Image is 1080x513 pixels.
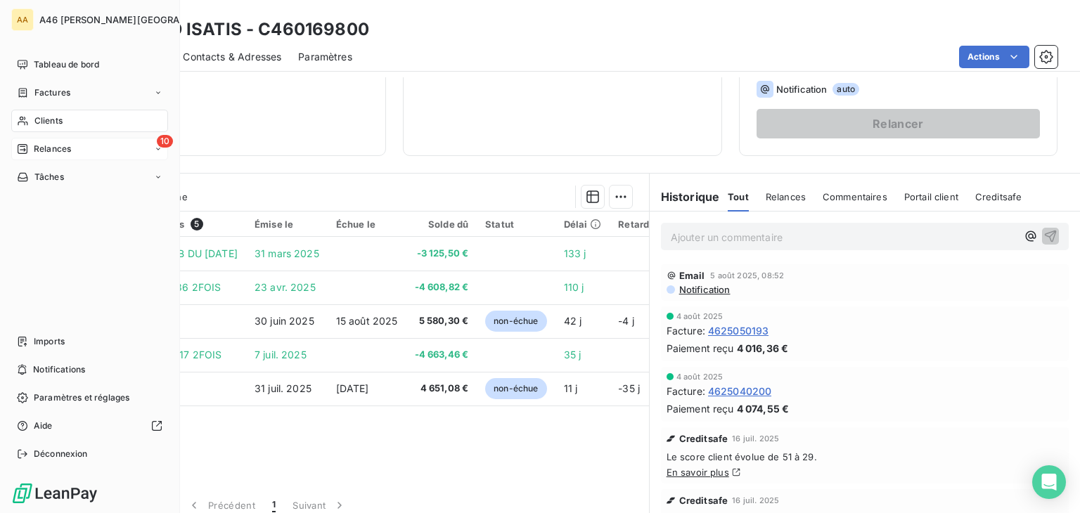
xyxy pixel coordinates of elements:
[676,372,724,381] span: 4 août 2025
[34,143,71,155] span: Relances
[34,448,88,460] span: Déconnexion
[415,219,469,230] div: Solde dû
[667,384,705,398] span: Facture :
[678,284,731,295] span: Notification
[11,110,168,132] a: Clients
[650,188,720,205] h6: Historique
[11,387,168,409] a: Paramètres et réglages
[618,382,640,394] span: -35 j
[667,467,729,478] a: En savoir plus
[564,382,578,394] span: 11 j
[157,135,173,148] span: 10
[34,115,63,127] span: Clients
[298,50,352,64] span: Paramètres
[732,496,779,505] span: 16 juil. 2025
[415,382,469,396] span: 4 651,08 €
[11,330,168,353] a: Imports
[34,335,65,348] span: Imports
[255,315,314,327] span: 30 juin 2025
[255,219,319,230] div: Émise le
[959,46,1029,68] button: Actions
[564,247,586,259] span: 133 j
[11,166,168,188] a: Tâches
[191,218,203,230] span: 5
[255,247,319,259] span: 31 mars 2025
[11,8,34,31] div: AA
[34,58,99,71] span: Tableau de bord
[728,191,749,202] span: Tout
[415,247,469,261] span: -3 125,50 €
[255,281,316,293] span: 23 avr. 2025
[34,391,129,404] span: Paramètres et réglages
[667,341,734,356] span: Paiement reçu
[415,280,469,294] span: -4 608,82 €
[732,434,779,443] span: 16 juil. 2025
[667,451,1063,462] span: Le score client évolue de 51 à 29.
[776,84,828,95] span: Notification
[255,382,311,394] span: 31 juil. 2025
[564,315,582,327] span: 42 j
[564,219,602,230] div: Délai
[272,498,276,512] span: 1
[708,323,769,338] span: 4625050193
[679,270,705,281] span: Email
[11,482,98,505] img: Logo LeanPay
[710,271,784,280] span: 5 août 2025, 08:52
[11,415,168,437] a: Aide
[564,281,584,293] span: 110 j
[11,82,168,104] a: Factures
[667,323,705,338] span: Facture :
[766,191,806,202] span: Relances
[11,138,168,160] a: 10Relances
[679,495,728,506] span: Creditsafe
[336,219,398,230] div: Échue le
[667,401,734,416] span: Paiement reçu
[33,363,85,376] span: Notifications
[832,83,859,96] span: auto
[485,219,546,230] div: Statut
[485,311,546,332] span: non-échue
[255,349,307,361] span: 7 juil. 2025
[34,171,64,183] span: Tâches
[618,219,663,230] div: Retard
[1032,465,1066,499] div: Open Intercom Messenger
[11,53,168,76] a: Tableau de bord
[823,191,887,202] span: Commentaires
[124,17,369,42] h3: EHPAD ISATIS - C460169800
[415,348,469,362] span: -4 663,46 €
[904,191,958,202] span: Portail client
[676,312,724,320] span: 4 août 2025
[708,384,772,398] span: 4625040200
[183,50,281,64] span: Contacts & Adresses
[336,382,369,394] span: [DATE]
[485,378,546,399] span: non-échue
[737,401,790,416] span: 4 074,55 €
[564,349,581,361] span: 35 j
[39,14,233,25] span: A46 [PERSON_NAME][GEOGRAPHIC_DATA]
[757,109,1040,138] button: Relancer
[618,315,634,327] span: -4 j
[679,433,728,444] span: Creditsafe
[34,86,70,99] span: Factures
[34,420,53,432] span: Aide
[336,315,398,327] span: 15 août 2025
[737,341,789,356] span: 4 016,36 €
[975,191,1022,202] span: Creditsafe
[415,314,469,328] span: 5 580,30 €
